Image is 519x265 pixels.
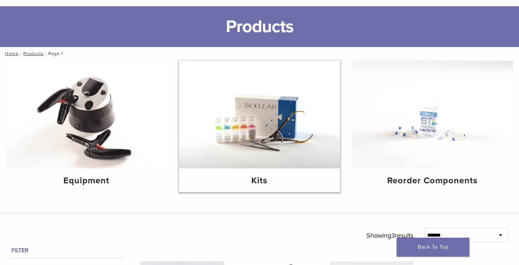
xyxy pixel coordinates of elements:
[23,51,44,56] a: Products
[352,61,513,168] img: Reorder Components
[179,61,340,168] img: Kits
[11,246,124,255] h4: Filter
[397,238,469,257] a: Back To Top
[352,61,513,192] a: Reorder Components
[358,174,507,187] h4: Reorder Components
[44,52,48,55] span: /
[6,61,167,168] img: Equipment
[179,61,340,192] a: Kits
[366,228,413,243] p: Showing results
[3,51,19,56] a: Home
[19,52,23,55] span: /
[185,174,334,187] h4: Kits
[6,61,167,192] a: Equipment
[12,174,161,187] h4: Equipment
[391,231,395,239] span: 3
